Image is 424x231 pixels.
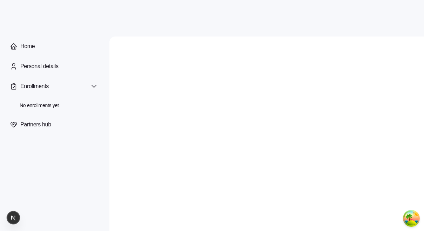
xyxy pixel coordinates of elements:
[404,211,418,225] button: Open Tanstack query devtools
[20,102,59,109] span: No enrollments yet
[20,120,51,129] span: Partners hub
[20,82,49,91] span: Enrollments
[20,62,59,71] span: Personal details
[20,42,35,51] span: Home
